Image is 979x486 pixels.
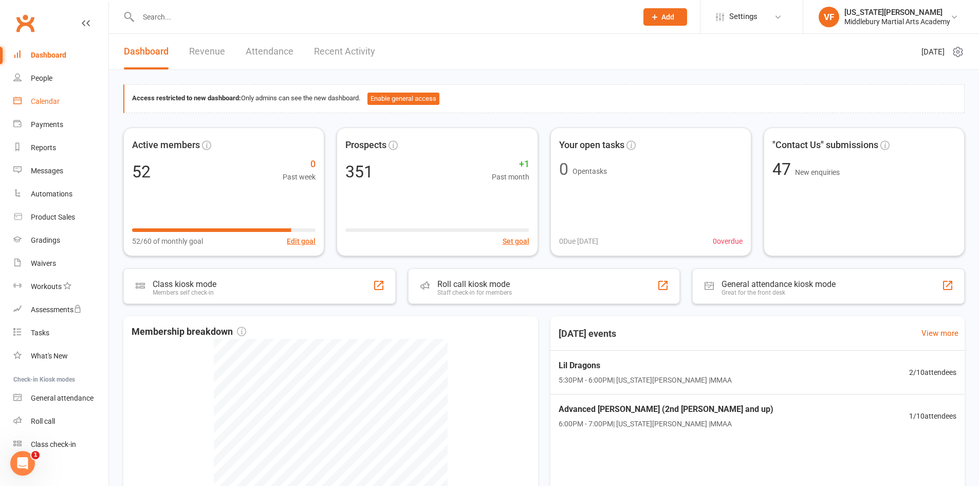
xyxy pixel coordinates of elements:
[283,157,316,172] span: 0
[10,451,35,476] iframe: Intercom live chat
[31,451,40,459] span: 1
[135,10,630,24] input: Search...
[559,359,732,372] span: Lil Dragons
[13,387,108,410] a: General attendance kiosk mode
[31,51,66,59] div: Dashboard
[559,374,732,386] span: 5:30PM - 6:00PM | [US_STATE][PERSON_NAME] | MMAA
[722,289,836,296] div: Great for the front desk
[559,138,624,153] span: Your open tasks
[31,143,56,152] div: Reports
[503,236,529,247] button: Set goal
[13,159,108,183] a: Messages
[13,321,108,345] a: Tasks
[909,367,956,378] span: 2 / 10 attendees
[31,440,76,448] div: Class check-in
[921,327,958,339] a: View more
[13,44,108,67] a: Dashboard
[13,206,108,229] a: Product Sales
[729,5,758,28] span: Settings
[31,259,56,267] div: Waivers
[31,190,72,198] div: Automations
[795,168,840,176] span: New enquiries
[314,34,375,69] a: Recent Activity
[287,236,316,247] button: Edit goal
[246,34,293,69] a: Attendance
[13,90,108,113] a: Calendar
[550,325,624,343] h3: [DATE] events
[345,164,373,180] div: 351
[153,279,216,289] div: Class kiosk mode
[13,67,108,90] a: People
[559,236,598,247] span: 0 Due [DATE]
[13,410,108,433] a: Roll call
[559,161,568,177] div: 0
[31,213,75,221] div: Product Sales
[492,157,529,172] span: +1
[13,113,108,136] a: Payments
[345,138,386,153] span: Prospects
[31,282,62,291] div: Workouts
[13,136,108,159] a: Reports
[132,164,151,180] div: 52
[31,352,68,360] div: What's New
[31,167,63,175] div: Messages
[132,94,241,102] strong: Access restricted to new dashboard:
[13,183,108,206] a: Automations
[13,252,108,275] a: Waivers
[283,171,316,183] span: Past week
[559,403,773,416] span: Advanced [PERSON_NAME] (2nd [PERSON_NAME] and up)
[13,433,108,456] a: Class kiosk mode
[572,167,607,175] span: Open tasks
[437,289,512,296] div: Staff check-in for members
[132,138,200,153] span: Active members
[13,229,108,252] a: Gradings
[31,120,63,129] div: Payments
[31,236,60,244] div: Gradings
[772,159,795,179] span: 47
[367,93,439,105] button: Enable general access
[31,305,82,314] div: Assessments
[909,410,956,422] span: 1 / 10 attendees
[31,329,49,337] div: Tasks
[492,171,529,183] span: Past month
[13,345,108,368] a: What's New
[661,13,674,21] span: Add
[844,17,950,26] div: Middlebury Martial Arts Academy
[13,298,108,321] a: Assessments
[722,279,836,289] div: General attendance kiosk mode
[921,46,945,58] span: [DATE]
[153,289,216,296] div: Members self check-in
[643,8,687,26] button: Add
[13,275,108,298] a: Workouts
[132,325,246,339] span: Membership breakdown
[713,236,743,247] span: 0 overdue
[819,7,839,27] div: VF
[31,417,55,425] div: Roll call
[844,8,950,17] div: [US_STATE][PERSON_NAME]
[132,236,203,247] span: 52/60 of monthly goal
[31,97,60,105] div: Calendar
[132,93,956,105] div: Only admins can see the new dashboard.
[559,418,773,429] span: 6:00PM - 7:00PM | [US_STATE][PERSON_NAME] | MMAA
[12,10,38,36] a: Clubworx
[124,34,169,69] a: Dashboard
[437,279,512,289] div: Roll call kiosk mode
[31,394,94,402] div: General attendance
[772,138,878,153] span: "Contact Us" submissions
[189,34,225,69] a: Revenue
[31,74,52,82] div: People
